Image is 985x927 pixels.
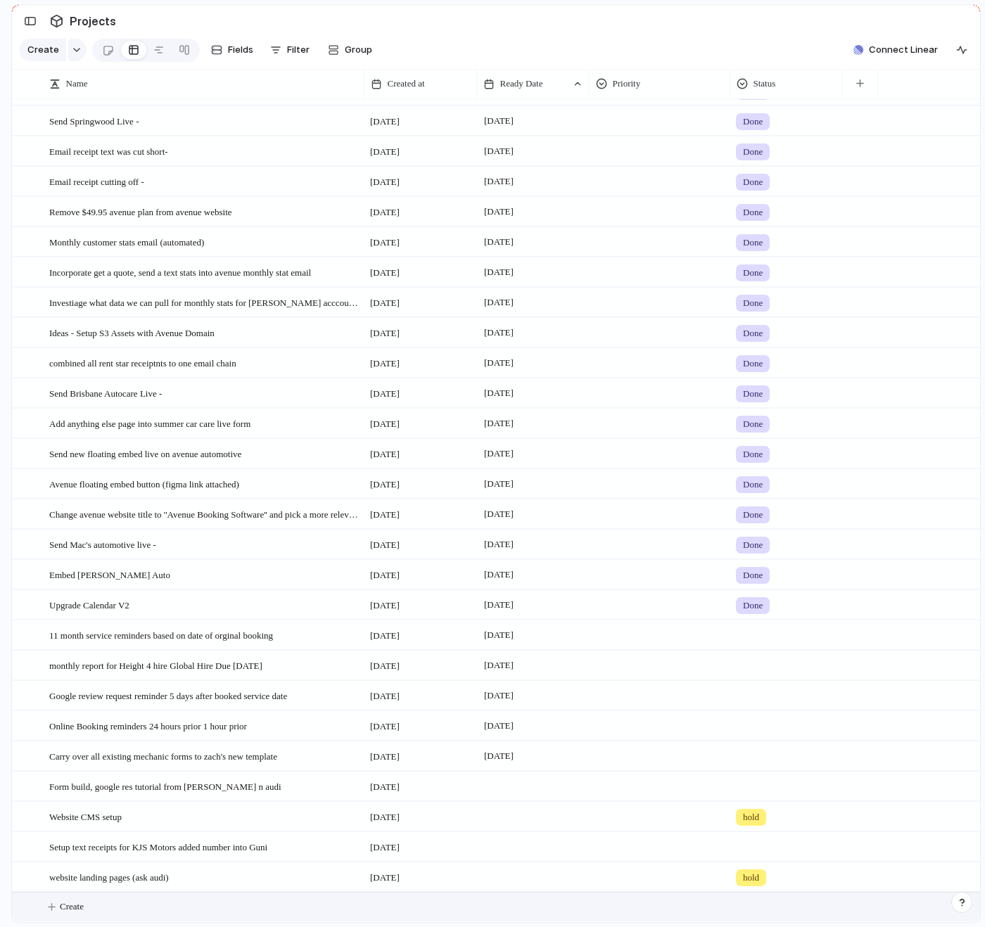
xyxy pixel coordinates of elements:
[743,508,763,522] span: Done
[49,143,168,159] span: Email receipt text was cut short-
[49,264,311,280] span: Incorporate get a quote, send a text stats into avenue monthly stat email
[481,475,517,492] span: [DATE]
[27,43,59,57] span: Create
[49,687,287,703] span: Google review request reminder 5 days after booked service date
[370,689,400,703] span: [DATE]
[743,205,763,219] span: Done
[370,780,400,794] span: [DATE]
[287,43,310,57] span: Filter
[49,778,281,794] span: Form build, google res tutorial from [PERSON_NAME] n audi
[743,387,763,401] span: Done
[754,77,776,91] span: Status
[743,175,763,189] span: Done
[481,143,517,160] span: [DATE]
[370,387,400,401] span: [DATE]
[481,748,517,765] span: [DATE]
[481,717,517,734] span: [DATE]
[481,536,517,553] span: [DATE]
[370,568,400,582] span: [DATE]
[743,478,763,492] span: Done
[481,203,517,220] span: [DATE]
[49,324,215,340] span: Ideas - Setup S3 Assets with Avenue Domain
[500,77,543,91] span: Ready Date
[370,447,400,461] span: [DATE]
[743,599,763,613] span: Done
[49,203,232,219] span: Remove $49.95 avenue plan from avenue website
[370,538,400,552] span: [DATE]
[743,538,763,552] span: Done
[49,445,241,461] span: Send new floating embed live on avenue automotive
[370,417,400,431] span: [DATE]
[481,264,517,281] span: [DATE]
[370,599,400,613] span: [DATE]
[228,43,253,57] span: Fields
[49,234,204,250] span: Monthly customer stats email (automated)
[743,871,759,885] span: hold
[345,43,372,57] span: Group
[481,687,517,704] span: [DATE]
[743,447,763,461] span: Done
[370,629,400,643] span: [DATE]
[481,596,517,613] span: [DATE]
[205,39,259,61] button: Fields
[370,840,400,855] span: [DATE]
[19,39,66,61] button: Create
[370,266,400,280] span: [DATE]
[370,810,400,824] span: [DATE]
[370,478,400,492] span: [DATE]
[743,326,763,340] span: Done
[370,508,400,522] span: [DATE]
[370,326,400,340] span: [DATE]
[370,750,400,764] span: [DATE]
[481,234,517,250] span: [DATE]
[370,145,400,159] span: [DATE]
[481,627,517,644] span: [DATE]
[67,8,119,34] span: Projects
[743,145,763,159] span: Done
[49,536,156,552] span: Send Mac's automotive live -
[481,506,517,523] span: [DATE]
[869,43,938,57] span: Connect Linear
[613,77,641,91] span: Priority
[49,566,170,582] span: Embed [PERSON_NAME] Auto
[49,748,277,764] span: Carry over all existing mechanic forms to zach's new template
[481,294,517,311] span: [DATE]
[481,445,517,462] span: [DATE]
[370,659,400,673] span: [DATE]
[49,838,267,855] span: Setup text receipts for KJS Motors added number into Guni
[49,869,169,885] span: website landing pages (ask audi)
[848,39,943,60] button: Connect Linear
[49,506,359,522] span: Change avenue website title to ''Avenue Booking Software'' and pick a more relevant image ask aud...
[370,115,400,129] span: [DATE]
[743,810,759,824] span: hold
[481,354,517,371] span: [DATE]
[370,871,400,885] span: [DATE]
[49,717,247,734] span: Online Booking reminders 24 hours prior 1 hour prior
[370,357,400,371] span: [DATE]
[743,357,763,371] span: Done
[49,657,262,673] span: monthly report for Height 4 hire Global Hire Due [DATE]
[49,627,273,643] span: 11 month service reminders based on date of orginal booking
[481,324,517,341] span: [DATE]
[481,113,517,129] span: [DATE]
[321,39,379,61] button: Group
[49,113,139,129] span: Send Springwood Live -
[370,205,400,219] span: [DATE]
[743,568,763,582] span: Done
[743,115,763,129] span: Done
[49,173,144,189] span: Email receipt cutting off -
[743,296,763,310] span: Done
[481,173,517,190] span: [DATE]
[743,417,763,431] span: Done
[743,236,763,250] span: Done
[49,294,359,310] span: Investiage what data we can pull for monthly stats for [PERSON_NAME] acccounting + [PERSON_NAME] ...
[49,354,236,371] span: combined all rent star receiptnts to one email chain
[370,296,400,310] span: [DATE]
[49,808,122,824] span: Website CMS setup
[388,77,425,91] span: Created at
[370,236,400,250] span: [DATE]
[49,415,250,431] span: Add anything else page into summer car care live form
[265,39,315,61] button: Filter
[481,415,517,432] span: [DATE]
[481,566,517,583] span: [DATE]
